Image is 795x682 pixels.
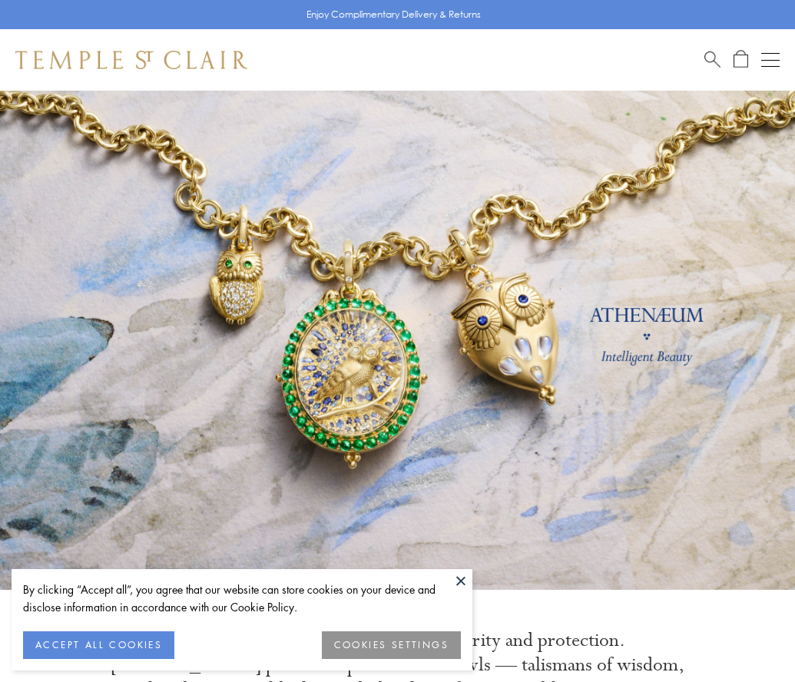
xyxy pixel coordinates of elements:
[23,581,461,616] div: By clicking “Accept all”, you agree that our website can store cookies on your device and disclos...
[23,631,174,659] button: ACCEPT ALL COOKIES
[306,7,481,22] p: Enjoy Complimentary Delivery & Returns
[734,50,748,69] a: Open Shopping Bag
[322,631,461,659] button: COOKIES SETTINGS
[704,50,720,69] a: Search
[761,51,780,69] button: Open navigation
[15,51,247,69] img: Temple St. Clair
